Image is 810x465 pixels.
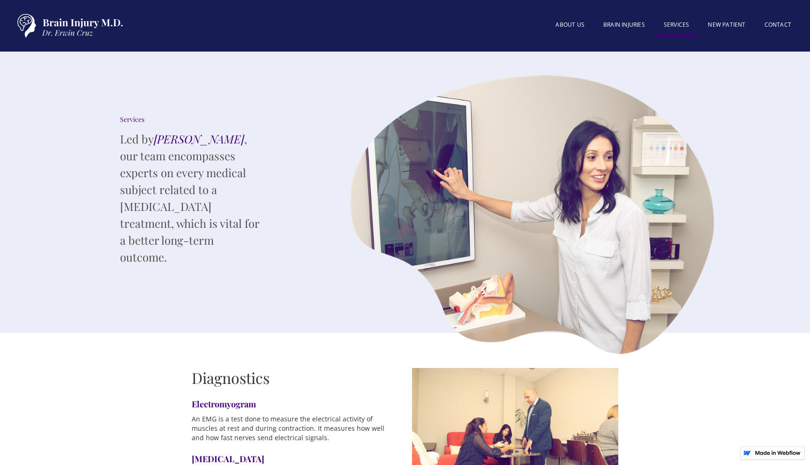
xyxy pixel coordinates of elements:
a: SERVICES [654,15,699,37]
h4: [MEDICAL_DATA] [192,453,398,465]
div: Services [120,115,261,124]
a: About US [546,15,594,34]
h2: Diagnostics [192,368,398,388]
p: Led by , our team encompasses experts on every medical subject related to a [MEDICAL_DATA] treatm... [120,130,261,265]
em: [PERSON_NAME] [154,131,244,146]
img: Made in Webflow [755,450,801,455]
a: Contact [755,15,801,34]
p: An EMG is a test done to measure the electrical activity of muscles at rest and during contractio... [192,414,398,442]
a: New patient [698,15,755,34]
h4: Electromyogram [192,398,398,410]
a: home [9,9,127,42]
a: BRAIN INJURIES [594,15,654,34]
